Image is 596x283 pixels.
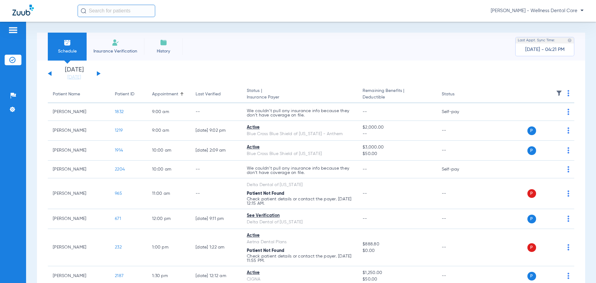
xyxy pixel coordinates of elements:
span: $888.80 [363,241,431,248]
td: [PERSON_NAME] [48,141,110,161]
span: History [149,48,178,54]
img: Search Icon [81,8,86,14]
div: Active [247,270,353,276]
img: group-dot-blue.svg [567,216,569,222]
img: group-dot-blue.svg [567,127,569,134]
div: Blue Cross Blue Shield of [US_STATE] [247,151,353,157]
img: filter.svg [556,90,562,96]
td: -- [437,121,479,141]
img: Zuub Logo [12,5,34,16]
span: Insurance Payer [247,94,353,101]
div: Active [247,144,353,151]
span: Last Appt. Sync Time: [518,37,555,43]
td: [PERSON_NAME] [48,178,110,209]
img: group-dot-blue.svg [567,147,569,153]
span: P [527,126,536,135]
td: -- [191,161,242,178]
span: -- [363,110,367,114]
span: Insurance Verification [91,48,139,54]
td: 12:00 PM [147,209,191,229]
input: Search for patients [78,5,155,17]
img: Manual Insurance Verification [112,39,119,46]
span: Patient Not Found [247,249,284,253]
img: Schedule [64,39,71,46]
span: $50.00 [363,276,431,283]
img: group-dot-blue.svg [567,244,569,250]
img: last sync help info [567,38,572,43]
span: Deductible [363,94,431,101]
td: -- [191,103,242,121]
td: 9:00 AM [147,103,191,121]
span: 671 [115,217,121,221]
div: Last Verified [196,91,237,98]
img: group-dot-blue.svg [567,190,569,197]
span: Schedule [52,48,82,54]
td: Self-pay [437,161,479,178]
img: group-dot-blue.svg [567,166,569,172]
td: -- [437,229,479,266]
span: P [527,215,536,223]
td: 11:00 AM [147,178,191,209]
span: [PERSON_NAME] - Wellness Dental Care [491,8,584,14]
span: -- [363,131,431,137]
div: Active [247,124,353,131]
td: [PERSON_NAME] [48,209,110,229]
div: Delta Dental of [US_STATE] [247,182,353,188]
th: Remaining Benefits | [358,86,436,103]
th: Status [437,86,479,103]
div: Aetna Dental Plans [247,239,353,245]
span: $1,250.00 [363,270,431,276]
span: [DATE] - 04:21 PM [525,47,565,53]
td: [DATE] 2:09 AM [191,141,242,161]
td: Self-pay [437,103,479,121]
div: Patient Name [53,91,80,98]
td: [PERSON_NAME] [48,121,110,141]
td: 10:00 AM [147,161,191,178]
img: History [160,39,167,46]
span: -- [363,191,367,196]
span: P [527,243,536,252]
span: $3,000.00 [363,144,431,151]
td: 1:00 PM [147,229,191,266]
div: Patient ID [115,91,142,98]
span: $2,000.00 [363,124,431,131]
td: -- [437,178,479,209]
span: Patient Not Found [247,191,284,196]
div: Delta Dental of [US_STATE] [247,219,353,226]
td: [PERSON_NAME] [48,161,110,178]
td: [PERSON_NAME] [48,103,110,121]
p: We couldn’t pull any insurance info because they don’t have coverage on file. [247,166,353,175]
iframe: Chat Widget [565,253,596,283]
span: P [527,272,536,281]
span: 2204 [115,167,125,171]
div: Appointment [152,91,178,98]
td: -- [437,209,479,229]
span: 1914 [115,148,123,153]
th: Status | [242,86,358,103]
td: [DATE] 1:22 AM [191,229,242,266]
div: Appointment [152,91,186,98]
img: hamburger-icon [8,26,18,34]
div: Last Verified [196,91,221,98]
li: [DATE] [56,67,93,80]
p: Check patient details or contact the payer. [DATE] 11:55 PM. [247,254,353,263]
span: -- [363,217,367,221]
td: 10:00 AM [147,141,191,161]
span: 2187 [115,274,124,278]
span: -- [363,167,367,171]
span: 965 [115,191,122,196]
td: 9:00 AM [147,121,191,141]
div: Patient ID [115,91,134,98]
div: CIGNA [247,276,353,283]
a: [DATE] [56,74,93,80]
span: 1832 [115,110,124,114]
div: Patient Name [53,91,105,98]
p: We couldn’t pull any insurance info because they don’t have coverage on file. [247,109,353,117]
td: [DATE] 9:11 PM [191,209,242,229]
td: -- [191,178,242,209]
div: Active [247,232,353,239]
div: Blue Cross Blue Shield of [US_STATE] - Anthem [247,131,353,137]
img: group-dot-blue.svg [567,90,569,96]
span: $0.00 [363,248,431,254]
